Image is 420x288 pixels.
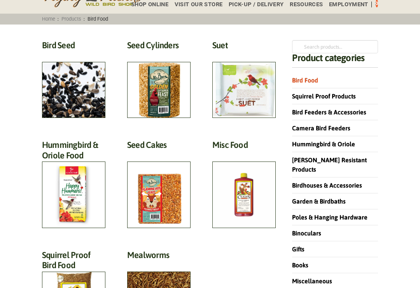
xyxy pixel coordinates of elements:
a: Poles & Hanging Hardware [292,214,367,221]
h2: Seed Cylinders [127,40,191,54]
a: Home [40,16,58,22]
a: Gifts [292,246,304,253]
a: Visit product category Seed Cylinders [127,40,191,118]
a: Birdhouses & Accessories [292,182,362,189]
h2: Seed Cakes [127,140,191,154]
span: Bird Food [85,16,110,22]
a: Bird Food [292,77,318,84]
a: Visit Our Store [168,2,222,7]
h2: Bird Seed [42,40,105,54]
a: Pick-up / Delivery [222,2,283,7]
input: Search products… [292,40,378,53]
span: Resources [290,2,323,7]
a: Books [292,262,308,269]
h2: Mealworms [127,250,191,264]
a: Visit product category Suet [212,40,276,118]
a: Binoculars [292,230,321,237]
h2: Suet [212,40,276,54]
span: Visit Our Store [175,2,223,7]
span: : : [40,16,110,22]
a: Employment [323,2,368,7]
a: Camera Bird Feeders [292,125,350,132]
h4: Product categories [292,53,378,68]
a: [PERSON_NAME] Resistant Products [292,156,367,173]
span: Shop Online [131,2,168,7]
a: Visit product category Hummingbird & Oriole Food [42,140,105,228]
span: Pick-up / Delivery [229,2,284,7]
a: Resources [283,2,323,7]
a: Bird Feeders & Accessories [292,109,366,116]
h2: Hummingbird & Oriole Food [42,140,105,165]
a: Hummingbird & Oriole [292,140,355,148]
a: Miscellaneous [292,277,332,284]
a: Squirrel Proof Products [292,93,356,100]
h2: Squirrel Proof Bird Food [42,250,105,275]
a: Visit product category Misc Food [212,140,276,228]
a: Shop Online [125,2,168,7]
h2: Misc Food [212,140,276,154]
a: Garden & Birdbaths [292,198,346,205]
span: Employment [329,2,368,7]
span: 0 [375,0,378,6]
a: Visit product category Bird Seed [42,40,105,118]
a: Visit product category Seed Cakes [127,140,191,228]
a: Products [59,16,84,22]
